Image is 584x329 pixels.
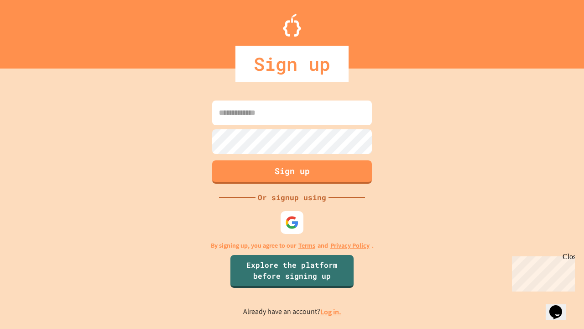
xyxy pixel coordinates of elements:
[212,160,372,184] button: Sign up
[4,4,63,58] div: Chat with us now!Close
[298,241,315,250] a: Terms
[508,253,575,292] iframe: chat widget
[230,255,354,288] a: Explore the platform before signing up
[320,307,341,317] a: Log in.
[285,216,299,229] img: google-icon.svg
[211,241,374,250] p: By signing up, you agree to our and .
[283,14,301,37] img: Logo.svg
[546,292,575,320] iframe: chat widget
[235,46,349,82] div: Sign up
[243,306,341,318] p: Already have an account?
[255,192,328,203] div: Or signup using
[330,241,370,250] a: Privacy Policy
